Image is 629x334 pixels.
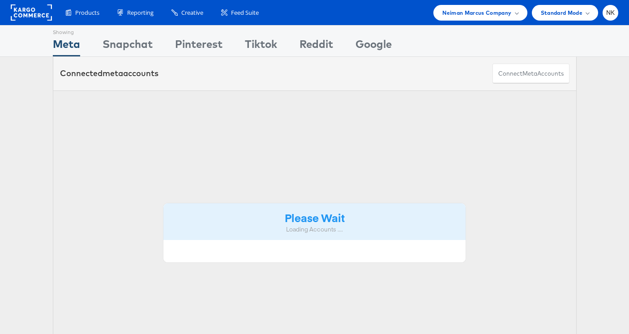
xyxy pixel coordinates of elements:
[285,210,345,225] strong: Please Wait
[75,9,99,17] span: Products
[53,26,80,36] div: Showing
[541,8,582,17] span: Standard Mode
[606,10,615,16] span: NK
[103,68,123,78] span: meta
[231,9,259,17] span: Feed Suite
[60,68,158,79] div: Connected accounts
[53,36,80,56] div: Meta
[442,8,511,17] span: Neiman Marcus Company
[127,9,154,17] span: Reporting
[245,36,277,56] div: Tiktok
[175,36,223,56] div: Pinterest
[355,36,392,56] div: Google
[300,36,333,56] div: Reddit
[522,69,537,78] span: meta
[492,64,569,84] button: ConnectmetaAccounts
[170,225,459,234] div: Loading Accounts ....
[181,9,203,17] span: Creative
[103,36,153,56] div: Snapchat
